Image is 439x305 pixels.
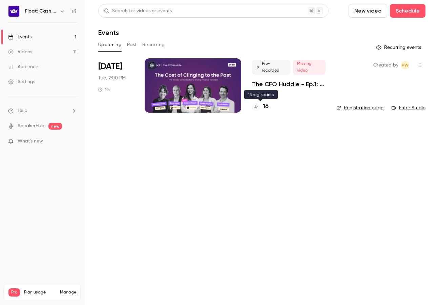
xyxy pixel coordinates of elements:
[18,107,27,114] span: Help
[8,63,38,70] div: Audience
[24,290,56,295] span: Plan usage
[98,61,122,72] span: [DATE]
[336,104,383,111] a: Registration page
[8,6,19,17] img: Float: Cash Flow Intelligence Series
[8,78,35,85] div: Settings
[392,104,425,111] a: Enter Studio
[18,138,43,145] span: What's new
[252,60,290,75] span: Pre-recorded
[98,58,134,113] div: Aug 26 Tue, 2:00 PM (Europe/London)
[293,60,326,75] span: Missing video
[104,7,172,15] div: Search for videos or events
[98,75,126,81] span: Tue, 2:00 PM
[142,39,165,50] button: Recurring
[8,49,32,55] div: Videos
[373,42,425,53] button: Recurring events
[98,28,119,37] h1: Events
[98,39,122,50] button: Upcoming
[48,123,62,130] span: new
[8,34,32,40] div: Events
[252,102,269,111] a: 16
[252,80,326,88] a: The CFO Huddle - Ep.1: The Cost of Clinging to the Past
[390,4,425,18] button: Schedule
[18,122,44,130] a: SpeakerHub
[349,4,387,18] button: New video
[402,61,409,69] span: PW
[8,288,20,297] span: Pro
[8,107,77,114] li: help-dropdown-opener
[127,39,137,50] button: Past
[60,290,76,295] a: Manage
[401,61,409,69] span: Polly Wong
[263,102,269,111] h4: 16
[25,8,57,15] h6: Float: Cash Flow Intelligence Series
[373,61,398,69] span: Created by
[98,87,110,92] div: 1 h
